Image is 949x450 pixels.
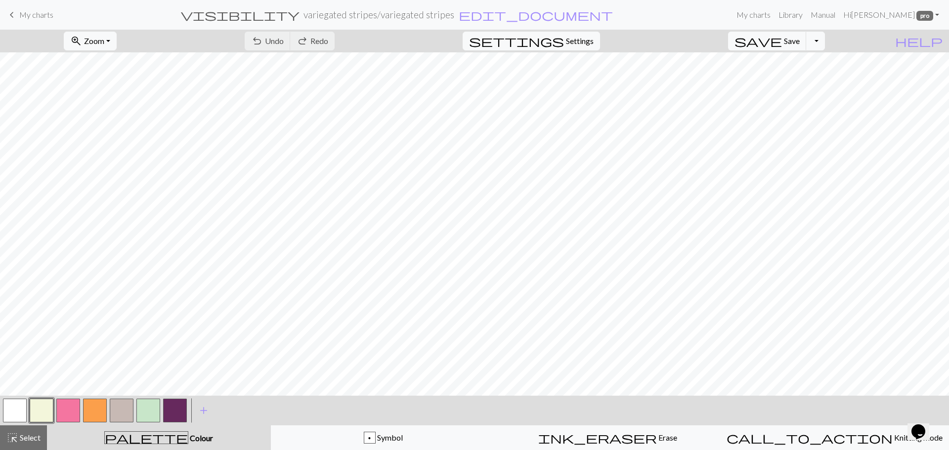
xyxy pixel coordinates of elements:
[105,431,188,445] span: palette
[364,432,375,444] div: p
[271,425,496,450] button: p Symbol
[916,11,933,21] span: pro
[376,433,403,442] span: Symbol
[198,404,210,417] span: add
[720,425,949,450] button: Knitting mode
[728,32,807,50] button: Save
[47,425,271,450] button: Colour
[303,9,454,20] h2: variegated stripes / variegated stripes
[6,6,53,23] a: My charts
[733,5,775,25] a: My charts
[907,410,939,440] iframe: chat widget
[469,34,564,48] span: settings
[70,34,82,48] span: zoom_in
[734,34,782,48] span: save
[19,10,53,19] span: My charts
[64,32,117,50] button: Zoom
[181,8,300,22] span: visibility
[459,8,613,22] span: edit_document
[784,36,800,45] span: Save
[495,425,720,450] button: Erase
[839,5,943,25] a: Hi[PERSON_NAME] pro
[463,32,600,50] button: SettingsSettings
[807,5,839,25] a: Manual
[566,35,594,47] span: Settings
[657,433,677,442] span: Erase
[893,433,943,442] span: Knitting mode
[84,36,104,45] span: Zoom
[469,35,564,47] i: Settings
[895,34,943,48] span: help
[727,431,893,445] span: call_to_action
[6,8,18,22] span: keyboard_arrow_left
[18,433,41,442] span: Select
[6,431,18,445] span: highlight_alt
[775,5,807,25] a: Library
[188,433,213,443] span: Colour
[538,431,657,445] span: ink_eraser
